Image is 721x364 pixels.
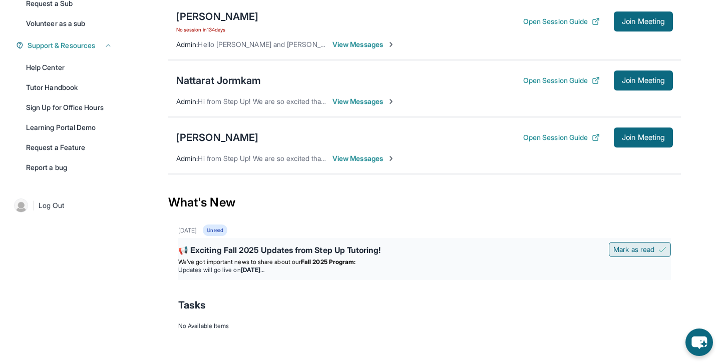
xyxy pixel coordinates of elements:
[332,39,395,49] span: View Messages
[241,266,264,273] strong: [DATE]
[10,194,118,216] a: |Log Out
[622,18,665,24] span: Join Meeting
[20,98,118,116] a: Sign Up for Office Hours
[28,40,95,50] span: Support & Resources
[203,224,227,236] div: Unread
[387,40,395,48] img: Chevron-Right
[301,258,355,265] strong: Fall 2025 Program:
[178,298,206,312] span: Tasks
[332,153,395,163] span: View Messages
[20,14,118,32] a: Volunteer as a sub
[176,73,261,87] div: Nattarat Jormkam
[24,40,112,50] button: Support & Resources
[176,25,258,33] span: No session in 134 days
[387,154,395,162] img: Chevron-Right
[685,328,713,356] button: chat-button
[178,266,671,274] li: Updates will go live on
[178,322,671,330] div: No Available Items
[176,9,258,23] div: [PERSON_NAME]
[20,118,118,136] a: Learning Portal Demo
[168,180,681,224] div: What's New
[387,97,395,105] img: Chevron-Right
[176,40,198,48] span: Admin :
[178,244,671,258] div: 📢 Exciting Fall 2025 Updates from Step Up Tutoring!
[523,132,600,142] button: Open Session Guide
[523,16,600,26] button: Open Session Guide
[658,245,666,253] img: Mark as read
[613,244,654,254] span: Mark as read
[523,75,600,85] button: Open Session Guide
[178,226,197,234] div: [DATE]
[20,158,118,176] a: Report a bug
[332,96,395,106] span: View Messages
[32,199,35,211] span: |
[614,70,673,90] button: Join Meeting
[622,77,665,83] span: Join Meeting
[614,11,673,31] button: Join Meeting
[20,138,118,156] a: Request a Feature
[39,200,65,210] span: Log Out
[14,198,28,212] img: user-img
[20,58,118,76] a: Help Center
[178,258,301,265] span: We’ve got important news to share about our
[20,78,118,96] a: Tutor Handbook
[622,134,665,140] span: Join Meeting
[176,154,198,162] span: Admin :
[609,242,671,257] button: Mark as read
[614,127,673,147] button: Join Meeting
[176,97,198,105] span: Admin :
[176,130,258,144] div: [PERSON_NAME]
